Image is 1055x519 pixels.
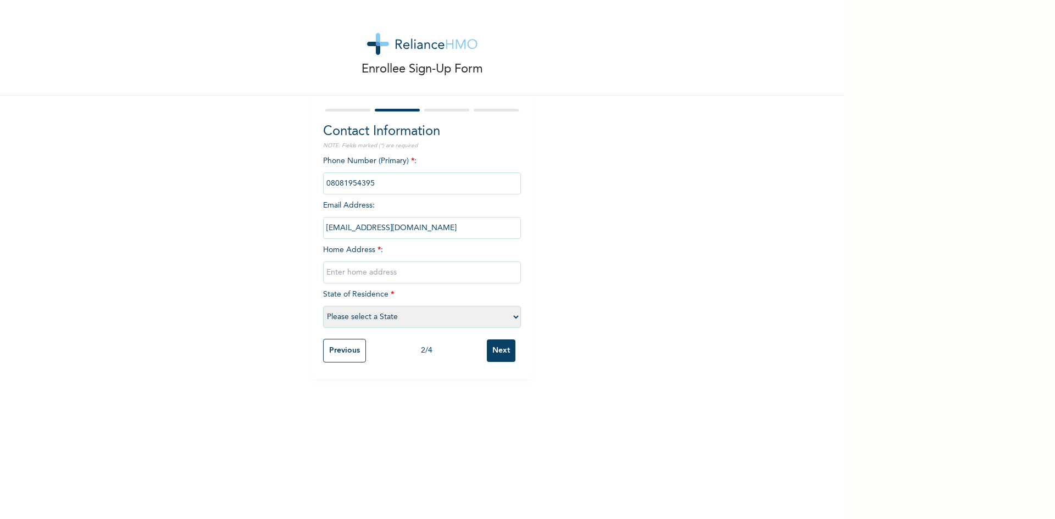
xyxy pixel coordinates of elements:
h2: Contact Information [323,122,521,142]
div: 2 / 4 [366,345,487,356]
p: Enrollee Sign-Up Form [362,60,483,79]
p: NOTE: Fields marked (*) are required [323,142,521,150]
input: Enter Primary Phone Number [323,172,521,194]
span: Email Address : [323,202,521,232]
input: Next [487,339,515,362]
input: Enter email Address [323,217,521,239]
span: Home Address : [323,246,521,276]
input: Previous [323,339,366,362]
input: Enter home address [323,261,521,283]
img: logo [367,33,477,55]
span: Phone Number (Primary) : [323,157,521,187]
span: State of Residence [323,291,521,321]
